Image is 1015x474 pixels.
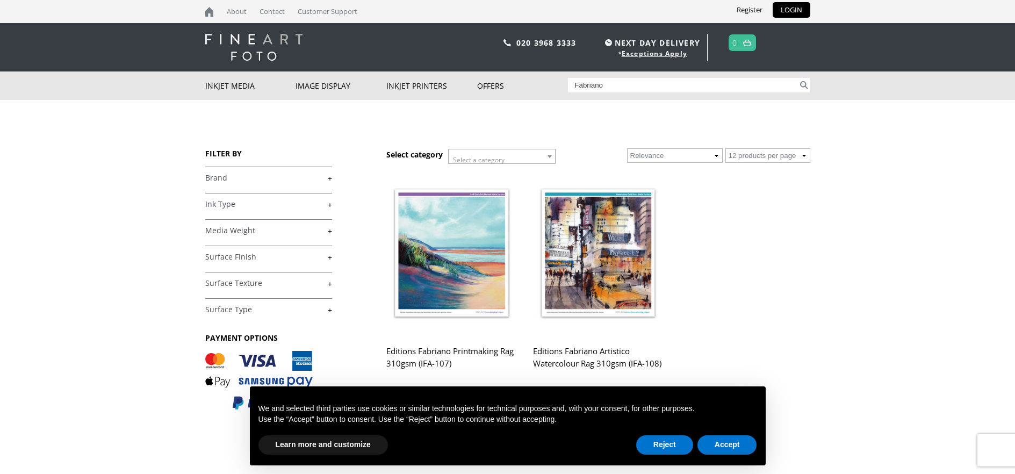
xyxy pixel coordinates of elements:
img: basket.svg [743,39,751,46]
img: PAYMENT OPTIONS [205,351,313,411]
span: NEXT DAY DELIVERY [602,37,700,49]
h4: Surface Type [205,298,332,320]
button: Accept [697,435,757,455]
a: Inkjet Printers [386,71,477,100]
h3: FILTER BY [205,148,332,159]
a: Image Display [296,71,386,100]
a: + [205,199,332,210]
a: + [205,278,332,289]
button: Search [798,78,810,92]
img: logo-white.svg [205,34,303,61]
a: Inkjet Media [205,71,296,100]
h4: Surface Finish [205,246,332,267]
a: + [205,226,332,236]
img: Editions Fabriano Artistico Watercolour Rag 310gsm (IFA-108) [533,171,663,334]
a: 0 [732,35,737,51]
h2: Editions Fabriano Printmaking Rag 310gsm (IFA-107) [386,341,516,384]
a: Editions Fabriano Artistico Watercolour Rag 310gsm (IFA-108) £6.29 [533,171,663,411]
img: time.svg [605,39,612,46]
a: Exceptions Apply [622,49,687,58]
a: + [205,173,332,183]
h4: Brand [205,167,332,188]
a: LOGIN [773,2,810,18]
span: Select a category [453,155,505,164]
p: Use the “Accept” button to consent. Use the “Reject” button to continue without accepting. [258,414,757,425]
img: Editions Fabriano Printmaking Rag 310gsm (IFA-107) [386,171,516,334]
img: phone.svg [503,39,511,46]
p: We and selected third parties use cookies or similar technologies for technical purposes and, wit... [258,404,757,414]
a: Register [729,2,771,18]
a: Offers [477,71,568,100]
h4: Media Weight [205,219,332,241]
h4: Surface Texture [205,272,332,293]
h3: Select category [386,149,443,160]
button: Learn more and customize [258,435,388,455]
h2: Editions Fabriano Artistico Watercolour Rag 310gsm (IFA-108) [533,341,663,384]
h3: PAYMENT OPTIONS [205,333,332,343]
a: + [205,252,332,262]
a: Editions Fabriano Printmaking Rag 310gsm (IFA-107) £6.29 [386,171,516,411]
button: Reject [636,435,693,455]
a: 020 3968 3333 [516,38,577,48]
select: Shop order [627,148,723,163]
h4: Ink Type [205,193,332,214]
input: Search products… [568,78,798,92]
a: + [205,305,332,315]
